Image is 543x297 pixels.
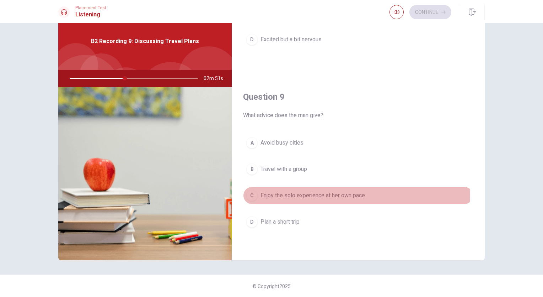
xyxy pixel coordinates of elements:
[246,216,258,228] div: D
[243,111,473,120] span: What advice does the man give?
[246,190,258,201] div: C
[243,31,473,48] button: DExcited but a bit nervous
[246,34,258,45] div: D
[246,163,258,175] div: B
[243,134,473,152] button: AAvoid busy cities
[243,160,473,178] button: BTravel with a group
[75,10,106,19] h1: Listening
[246,137,258,148] div: A
[91,37,199,46] span: B2 Recording 9: Discussing Travel Plans
[260,191,365,200] span: Enjoy the solo experience at her own pace
[204,70,229,87] span: 02m 51s
[260,218,300,226] span: Plan a short trip
[243,91,473,103] h4: Question 9
[260,35,322,44] span: Excited but a bit nervous
[75,5,106,10] span: Placement Test
[260,165,307,173] span: Travel with a group
[252,283,291,289] span: © Copyright 2025
[243,187,473,204] button: CEnjoy the solo experience at her own pace
[243,213,473,231] button: DPlan a short trip
[58,87,232,260] img: B2 Recording 9: Discussing Travel Plans
[260,139,303,147] span: Avoid busy cities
